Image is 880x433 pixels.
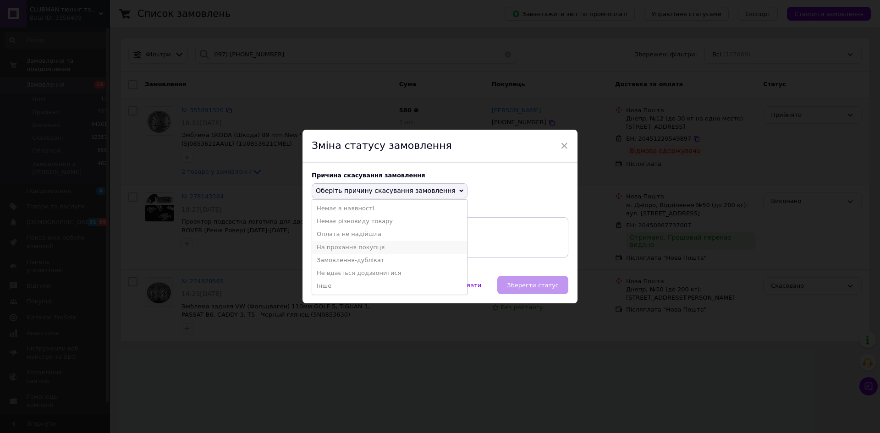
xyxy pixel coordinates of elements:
span: Оберіть причину скасування замовлення [316,187,456,194]
div: Причина скасування замовлення [312,172,568,179]
li: Немає в наявності [312,202,467,215]
li: Не вдається додзвонитися [312,267,467,280]
li: Оплата не надійшла [312,228,467,241]
span: × [560,138,568,153]
li: На прохання покупця [312,241,467,254]
li: Інше [312,280,467,292]
li: Немає різновиду товару [312,215,467,228]
li: Замовлення-дублікат [312,254,467,267]
div: Зміна статусу замовлення [302,130,577,163]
